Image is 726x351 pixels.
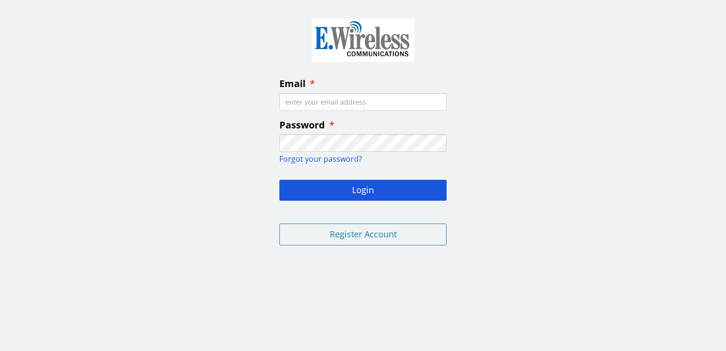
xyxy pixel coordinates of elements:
span: Email [279,77,306,90]
button: Login [279,180,447,201]
span: Password [279,118,325,131]
button: Register Account [279,224,447,245]
a: Forgot your password? [279,154,362,164]
input: enter your email address [279,93,447,111]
